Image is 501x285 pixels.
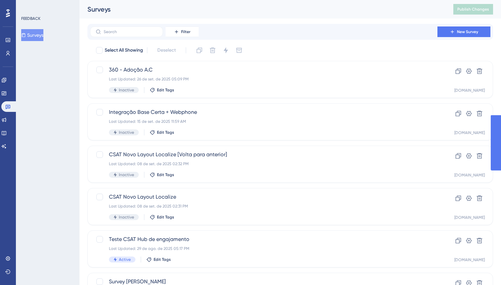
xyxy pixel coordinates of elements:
div: Last Updated: 29 de ago. de 2025 05:17 PM [109,246,419,251]
span: Publish Changes [457,7,489,12]
div: FEEDBACK [21,16,40,21]
div: Last Updated: 26 de set. de 2025 05:09 PM [109,76,419,82]
button: Edit Tags [150,172,174,177]
div: [DOMAIN_NAME] [454,88,485,93]
span: Edit Tags [157,214,174,220]
span: Edit Tags [157,87,174,93]
div: Surveys [87,5,437,14]
span: Inactive [119,87,134,93]
span: Edit Tags [157,130,174,135]
button: Deselect [151,44,182,56]
span: Edit Tags [157,172,174,177]
button: Publish Changes [453,4,493,15]
span: Inactive [119,214,134,220]
span: Inactive [119,130,134,135]
span: Deselect [157,46,176,54]
div: [DOMAIN_NAME] [454,215,485,220]
span: Edit Tags [154,257,171,262]
button: Edit Tags [150,130,174,135]
button: Filter [166,26,199,37]
span: Inactive [119,172,134,177]
iframe: UserGuiding AI Assistant Launcher [473,259,493,279]
span: Teste CSAT Hub de engajamento [109,235,419,243]
input: Search [104,29,157,34]
span: CSAT Novo Layout Localize [Volta para anterior] [109,151,419,159]
div: Last Updated: 15 de set. de 2025 11:59 AM [109,119,419,124]
div: Last Updated: 08 de set. de 2025 02:31 PM [109,204,419,209]
button: Surveys [21,29,43,41]
span: 360 - Adoção A.C [109,66,419,74]
button: Edit Tags [146,257,171,262]
span: CSAT Novo Layout Localize [109,193,419,201]
span: New Survey [457,29,478,34]
span: Active [119,257,131,262]
div: [DOMAIN_NAME] [454,257,485,262]
button: New Survey [437,26,490,37]
button: Edit Tags [150,87,174,93]
button: Edit Tags [150,214,174,220]
div: [DOMAIN_NAME] [454,130,485,135]
span: Select All Showing [105,46,143,54]
span: Filter [181,29,190,34]
div: [DOMAIN_NAME] [454,172,485,178]
span: Integração Base Certa + Webphone [109,108,419,116]
div: Last Updated: 08 de set. de 2025 02:32 PM [109,161,419,166]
